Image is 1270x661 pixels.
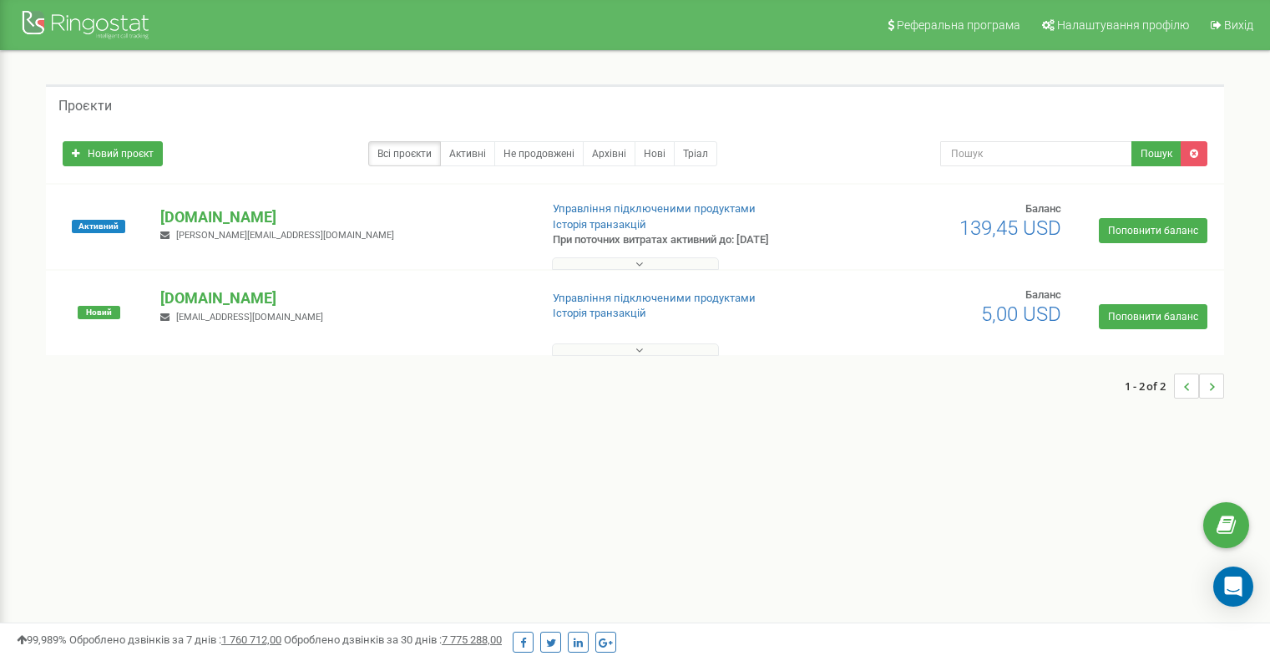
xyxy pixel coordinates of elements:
span: 5,00 USD [981,303,1061,326]
a: Новий проєкт [63,141,163,166]
a: Управління підключеними продуктами [553,292,756,304]
h5: Проєкти [58,99,112,114]
input: Пошук [940,141,1132,166]
a: Поповнити баланс [1099,218,1207,243]
span: Реферальна програма [897,18,1020,32]
a: Нові [635,141,675,166]
p: [DOMAIN_NAME] [160,287,525,309]
a: Активні [440,141,495,166]
nav: ... [1125,357,1224,415]
u: 1 760 712,00 [221,633,281,646]
span: Баланс [1025,288,1061,301]
u: 7 775 288,00 [442,633,502,646]
a: Управління підключеними продуктами [553,202,756,215]
span: 139,45 USD [959,216,1061,240]
a: Тріал [674,141,717,166]
a: Всі проєкти [368,141,441,166]
span: Налаштування профілю [1057,18,1189,32]
span: Оброблено дзвінків за 30 днів : [284,633,502,646]
div: Open Intercom Messenger [1213,567,1253,607]
p: При поточних витратах активний до: [DATE] [553,232,820,248]
span: Оброблено дзвінків за 7 днів : [69,633,281,646]
span: 1 - 2 of 2 [1125,374,1174,399]
span: 99,989% [17,633,67,646]
span: Активний [72,220,125,233]
span: Вихід [1224,18,1253,32]
button: Пошук [1131,141,1181,166]
span: Баланс [1025,202,1061,215]
a: Архівні [583,141,635,166]
a: Історія транзакцій [553,218,646,231]
span: [PERSON_NAME][EMAIL_ADDRESS][DOMAIN_NAME] [176,230,394,241]
a: Історія транзакцій [553,307,646,319]
p: [DOMAIN_NAME] [160,206,525,228]
span: Новий [78,306,120,319]
a: Поповнити баланс [1099,304,1207,329]
span: [EMAIL_ADDRESS][DOMAIN_NAME] [176,312,323,323]
a: Не продовжені [494,141,584,166]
